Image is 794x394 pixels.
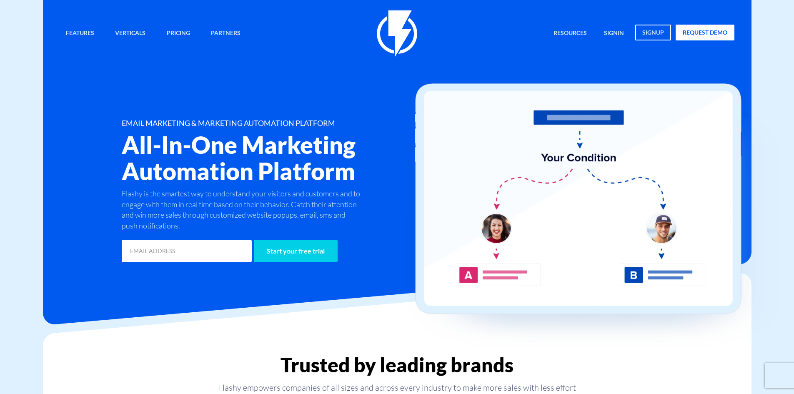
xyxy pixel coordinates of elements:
h1: EMAIL MARKETING & MARKETING AUTOMATION PLATFORM [122,119,447,128]
a: Verticals [109,25,152,43]
a: signup [635,25,671,40]
a: Features [60,25,100,43]
a: Pricing [160,25,196,43]
h2: All-In-One Marketing Automation Platform [122,132,447,184]
p: Flashy is the smartest way to understand your visitors and customers and to engage with them in r... [122,188,363,231]
h2: Trusted by leading brands [43,354,751,376]
a: Resources [547,25,593,43]
p: Flashy empowers companies of all sizes and across every industry to make more sales with less effort [43,382,751,394]
input: Start your free trial [254,240,338,262]
a: signin [598,25,630,43]
a: request demo [676,25,734,40]
a: Partners [205,25,247,43]
input: EMAIL ADDRESS [122,240,252,262]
